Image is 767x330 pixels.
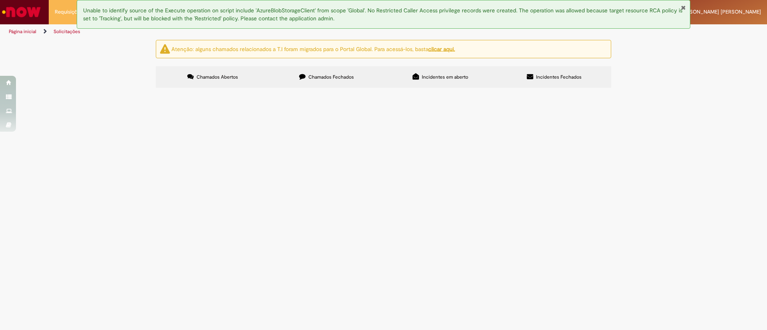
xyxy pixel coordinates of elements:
img: ServiceNow [1,4,42,20]
ng-bind-html: Atenção: alguns chamados relacionados a T.I foram migrados para o Portal Global. Para acessá-los,... [171,45,455,52]
span: Unable to identify source of the Execute operation on script include 'AzureBlobStorageClient' fro... [83,7,682,22]
a: Solicitações [54,28,80,35]
span: Incidentes Fechados [536,74,582,80]
span: Requisições [55,8,83,16]
a: clicar aqui. [428,45,455,52]
span: Chamados Abertos [197,74,238,80]
span: [PERSON_NAME] [PERSON_NAME] [679,8,761,15]
span: Incidentes em aberto [422,74,468,80]
span: Chamados Fechados [308,74,354,80]
ul: Trilhas de página [6,24,505,39]
a: Página inicial [9,28,36,35]
button: Fechar Notificação [681,4,686,11]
